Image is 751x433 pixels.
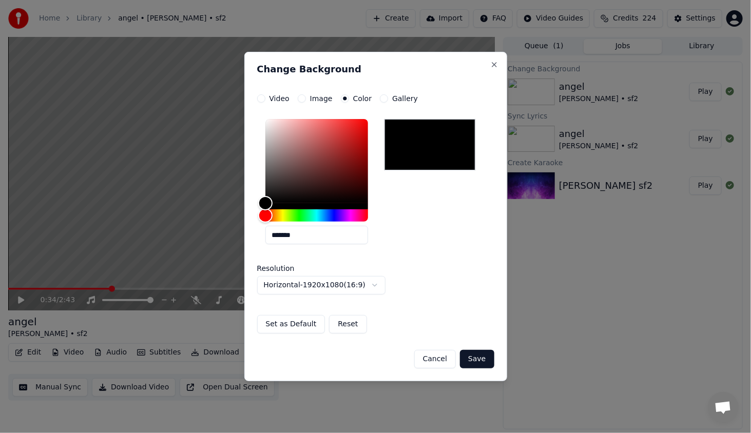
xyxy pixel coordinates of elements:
button: Reset [329,315,367,333]
button: Cancel [414,350,456,368]
div: Hue [265,209,368,222]
label: Video [269,95,290,102]
button: Save [460,350,494,368]
label: Image [310,95,333,102]
label: Color [353,95,372,102]
h2: Change Background [257,65,494,74]
label: Gallery [392,95,418,102]
div: Color [265,119,368,203]
button: Set as Default [257,315,325,333]
label: Resolution [257,265,360,272]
